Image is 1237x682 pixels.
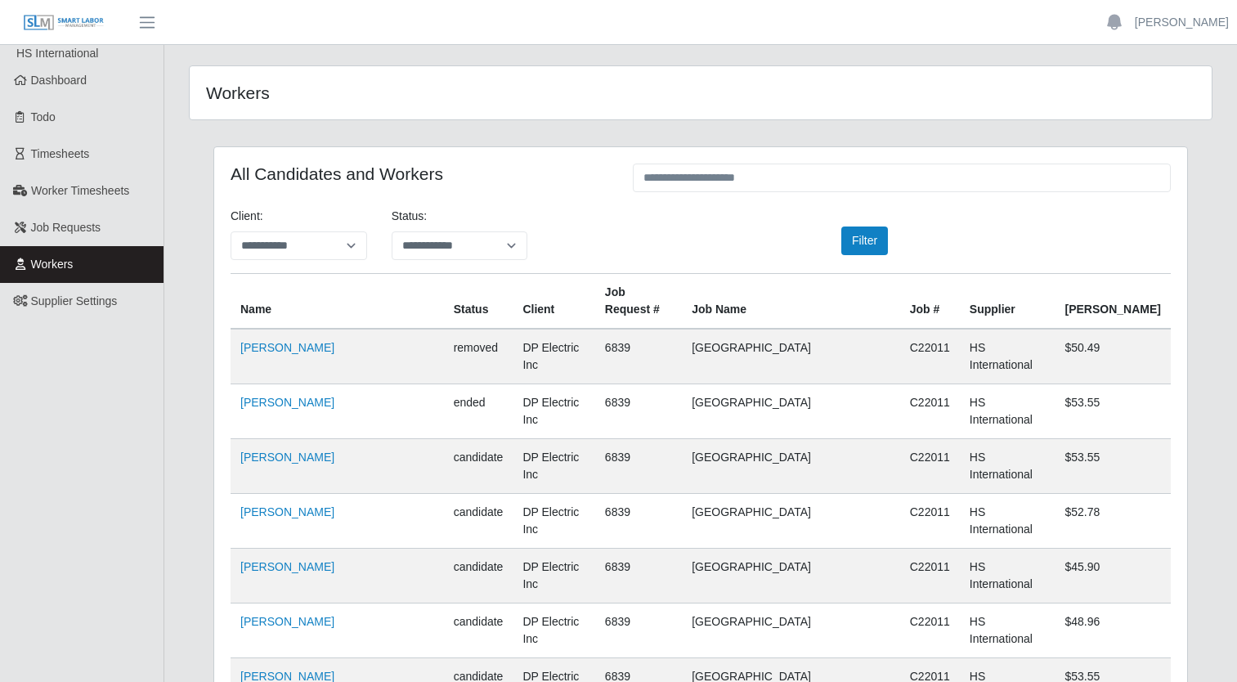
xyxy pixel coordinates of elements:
img: SLM Logo [23,14,105,32]
td: removed [444,329,513,384]
td: $45.90 [1055,549,1171,603]
td: candidate [444,603,513,658]
td: DP Electric Inc [513,603,594,658]
td: [GEOGRAPHIC_DATA] [682,329,900,384]
span: Workers [31,258,74,271]
th: Status [444,274,513,330]
td: $53.55 [1055,439,1171,494]
td: C22011 [900,494,960,549]
td: 6839 [595,439,682,494]
a: [PERSON_NAME] [240,560,334,573]
td: ended [444,384,513,439]
td: C22011 [900,329,960,384]
td: DP Electric Inc [513,494,594,549]
td: 6839 [595,329,682,384]
td: 6839 [595,494,682,549]
a: [PERSON_NAME] [240,615,334,628]
th: Job Name [682,274,900,330]
td: DP Electric Inc [513,329,594,384]
button: Filter [841,227,888,255]
td: [GEOGRAPHIC_DATA] [682,384,900,439]
th: [PERSON_NAME] [1055,274,1171,330]
td: candidate [444,494,513,549]
span: HS International [16,47,98,60]
th: Job # [900,274,960,330]
td: HS International [960,549,1055,603]
label: Client: [231,208,263,225]
a: [PERSON_NAME] [240,505,334,518]
span: Supplier Settings [31,294,118,307]
th: Job Request # [595,274,682,330]
td: 6839 [595,384,682,439]
a: [PERSON_NAME] [240,451,334,464]
td: [GEOGRAPHIC_DATA] [682,549,900,603]
th: Client [513,274,594,330]
td: C22011 [900,384,960,439]
a: [PERSON_NAME] [240,396,334,409]
td: HS International [960,439,1055,494]
span: Todo [31,110,56,123]
td: $53.55 [1055,384,1171,439]
td: HS International [960,384,1055,439]
a: [PERSON_NAME] [1135,14,1229,31]
h4: Workers [206,83,604,103]
td: 6839 [595,603,682,658]
span: Worker Timesheets [31,184,129,197]
td: $52.78 [1055,494,1171,549]
td: [GEOGRAPHIC_DATA] [682,439,900,494]
td: HS International [960,494,1055,549]
label: Status: [392,208,428,225]
td: candidate [444,549,513,603]
td: [GEOGRAPHIC_DATA] [682,494,900,549]
th: Supplier [960,274,1055,330]
td: C22011 [900,603,960,658]
span: Dashboard [31,74,87,87]
td: DP Electric Inc [513,384,594,439]
td: [GEOGRAPHIC_DATA] [682,603,900,658]
td: candidate [444,439,513,494]
td: DP Electric Inc [513,439,594,494]
td: HS International [960,329,1055,384]
td: C22011 [900,549,960,603]
td: HS International [960,603,1055,658]
th: Name [231,274,444,330]
td: 6839 [595,549,682,603]
td: $50.49 [1055,329,1171,384]
td: $48.96 [1055,603,1171,658]
td: DP Electric Inc [513,549,594,603]
a: [PERSON_NAME] [240,341,334,354]
span: Timesheets [31,147,90,160]
h4: All Candidates and Workers [231,164,608,184]
span: Job Requests [31,221,101,234]
td: C22011 [900,439,960,494]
